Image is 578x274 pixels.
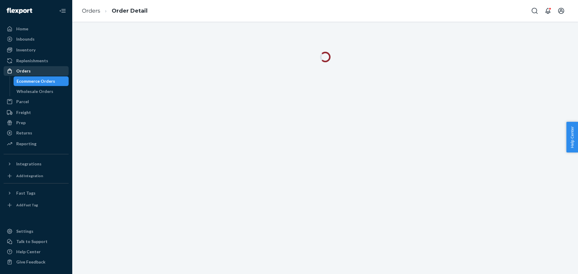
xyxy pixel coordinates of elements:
div: Give Feedback [16,259,45,265]
div: Add Integration [16,173,43,178]
button: Give Feedback [4,257,69,267]
div: Freight [16,109,31,115]
a: Home [4,24,69,34]
a: Ecommerce Orders [14,76,69,86]
div: Integrations [16,161,42,167]
div: Home [16,26,28,32]
a: Reporting [4,139,69,149]
button: Open Search Box [529,5,541,17]
img: Flexport logo [7,8,32,14]
button: Integrations [4,159,69,169]
a: Prep [4,118,69,128]
button: Open account menu [555,5,567,17]
div: Add Fast Tag [16,202,38,208]
a: Help Center [4,247,69,257]
div: Ecommerce Orders [17,78,55,84]
a: Freight [4,108,69,117]
button: Open notifications [542,5,554,17]
div: Parcel [16,99,29,105]
button: Fast Tags [4,188,69,198]
a: Talk to Support [4,237,69,246]
div: Orders [16,68,31,74]
a: Replenishments [4,56,69,66]
a: Inventory [4,45,69,55]
a: Add Integration [4,171,69,181]
a: Wholesale Orders [14,87,69,96]
a: Returns [4,128,69,138]
div: Fast Tags [16,190,36,196]
a: Order Detail [112,8,148,14]
div: Wholesale Orders [17,88,53,94]
div: Prep [16,120,26,126]
a: Parcel [4,97,69,106]
div: Returns [16,130,32,136]
a: Inbounds [4,34,69,44]
div: Settings [16,228,33,234]
a: Orders [82,8,100,14]
ol: breadcrumbs [77,2,152,20]
div: Replenishments [16,58,48,64]
button: Close Navigation [57,5,69,17]
div: Talk to Support [16,239,48,245]
div: Inventory [16,47,36,53]
div: Inbounds [16,36,35,42]
a: Orders [4,66,69,76]
a: Settings [4,226,69,236]
div: Reporting [16,141,36,147]
div: Help Center [16,249,41,255]
a: Add Fast Tag [4,200,69,210]
button: Help Center [566,122,578,152]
